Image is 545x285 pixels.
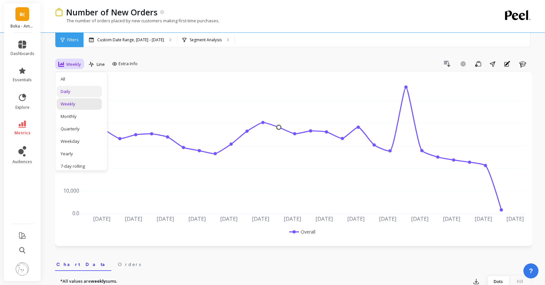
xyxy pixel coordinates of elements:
strong: weekly [91,278,106,284]
div: All [61,76,98,82]
div: Yearly [61,151,98,157]
div: 7-day rolling [61,163,98,169]
p: *All values are sums. [60,278,117,285]
span: essentials [13,77,32,83]
p: The number of orders placed by new customers making first-time purchases. [55,18,219,24]
span: explore [15,105,29,110]
span: Weekly [66,61,81,67]
div: Daily [61,88,98,95]
span: Extra Info [119,61,138,67]
span: Orders [118,261,141,268]
nav: Tabs [55,256,532,271]
span: Line [97,61,105,67]
span: B( [20,10,25,18]
div: Quarterly [61,126,98,132]
button: ? [523,263,538,278]
div: Weekday [61,138,98,144]
p: Custom Date Range, [DATE] - [DATE] [97,37,164,43]
div: Monthly [61,113,98,120]
p: Number of New Orders [66,7,158,18]
p: Segment Analysis [190,37,222,43]
span: Filters [67,37,78,43]
div: Weekly [61,101,98,107]
span: audiences [12,159,32,164]
span: dashboards [10,51,34,56]
span: metrics [14,130,30,136]
img: header icon [55,8,63,16]
p: Boka - Amazon (Essor) [10,24,34,29]
span: Chart Data [56,261,110,268]
span: ? [529,266,533,275]
img: profile picture [16,262,29,275]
